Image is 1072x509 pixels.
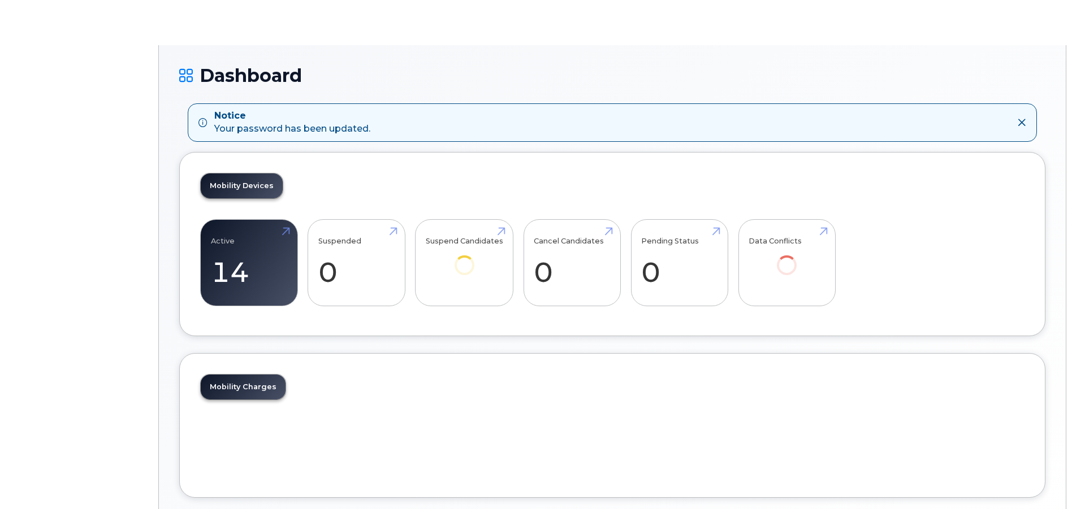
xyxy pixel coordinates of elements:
[214,110,370,136] div: Your password has been updated.
[211,225,287,300] a: Active 14
[201,375,286,399] a: Mobility Charges
[318,225,395,300] a: Suspended 0
[201,173,283,198] a: Mobility Devices
[749,225,825,290] a: Data Conflicts
[426,225,503,290] a: Suspend Candidates
[214,110,370,123] strong: Notice
[179,66,1045,85] h1: Dashboard
[641,225,717,300] a: Pending Status 0
[534,225,610,300] a: Cancel Candidates 0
